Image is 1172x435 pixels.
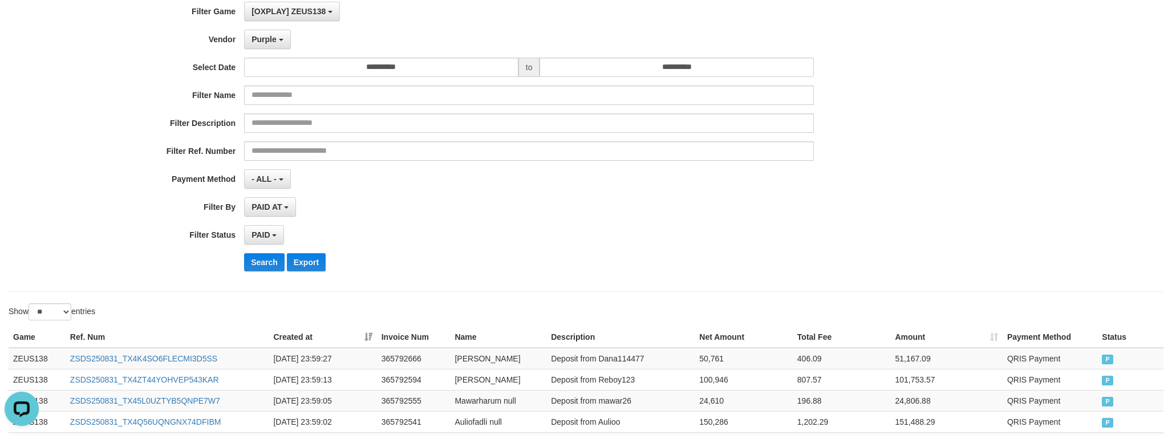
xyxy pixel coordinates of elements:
td: ZEUS138 [9,348,66,369]
button: Open LiveChat chat widget [5,5,39,39]
th: Status [1097,327,1163,348]
th: Name [450,327,546,348]
a: ZSDS250831_TX4Q56UQNGNX74DFIBM [70,417,221,426]
span: PAID [1102,376,1113,385]
button: Export [287,253,326,271]
a: ZSDS250831_TX4K4SO6FLECMI3D5SS [70,354,217,363]
td: 365792594 [377,369,451,390]
button: Purple [244,30,290,49]
button: PAID [244,225,284,245]
td: 100,946 [695,369,793,390]
td: Deposit from Reboy123 [546,369,695,390]
span: PAID AT [252,202,282,212]
span: PAID [1102,397,1113,406]
button: [OXPLAY] ZEUS138 [244,2,340,21]
td: 365792541 [377,411,451,432]
td: 50,761 [695,348,793,369]
td: Deposit from Dana114477 [546,348,695,369]
td: 101,753.57 [890,369,1003,390]
td: 1,202.29 [793,411,891,432]
select: Showentries [29,303,71,320]
th: Invoice Num [377,327,451,348]
td: [DATE] 23:59:13 [269,369,376,390]
th: Description [546,327,695,348]
td: 150,286 [695,411,793,432]
td: 24,610 [695,390,793,411]
span: PAID [1102,418,1113,428]
th: Created at: activate to sort column ascending [269,327,376,348]
th: Net Amount [695,327,793,348]
td: Auliofadli null [450,411,546,432]
td: ZEUS138 [9,369,66,390]
td: [DATE] 23:59:02 [269,411,376,432]
label: Show entries [9,303,95,320]
button: Search [244,253,285,271]
th: Ref. Num [66,327,269,348]
button: PAID AT [244,197,296,217]
td: [PERSON_NAME] [450,348,546,369]
td: 406.09 [793,348,891,369]
th: Game [9,327,66,348]
a: ZSDS250831_TX45L0UZTYB5QNPE7W7 [70,396,220,405]
span: [OXPLAY] ZEUS138 [252,7,326,16]
td: 24,806.88 [890,390,1003,411]
td: Deposit from Aulioo [546,411,695,432]
a: ZSDS250831_TX4ZT44YOHVEP543KAR [70,375,219,384]
td: QRIS Payment [1003,348,1097,369]
td: 365792555 [377,390,451,411]
span: PAID [1102,355,1113,364]
td: 365792666 [377,348,451,369]
td: 151,488.29 [890,411,1003,432]
td: QRIS Payment [1003,369,1097,390]
td: 807.57 [793,369,891,390]
td: QRIS Payment [1003,390,1097,411]
td: Deposit from mawar26 [546,390,695,411]
span: to [518,58,540,77]
th: Amount: activate to sort column ascending [890,327,1003,348]
td: [DATE] 23:59:27 [269,348,376,369]
td: [DATE] 23:59:05 [269,390,376,411]
td: Mawarharum null [450,390,546,411]
th: Payment Method [1003,327,1097,348]
td: 196.88 [793,390,891,411]
span: - ALL - [252,174,277,184]
span: PAID [252,230,270,239]
button: - ALL - [244,169,290,189]
span: Purple [252,35,277,44]
th: Total Fee [793,327,891,348]
td: [PERSON_NAME] [450,369,546,390]
td: 51,167.09 [890,348,1003,369]
td: QRIS Payment [1003,411,1097,432]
